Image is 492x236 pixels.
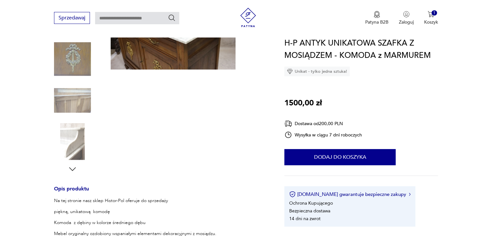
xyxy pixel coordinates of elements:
p: 1500,00 zł [284,97,322,109]
div: Wysyłka w ciągu 7 dni roboczych [284,131,362,139]
div: Unikat - tylko jedna sztuka! [284,67,350,76]
img: Patyna - sklep z meblami i dekoracjami vintage [238,8,258,27]
h1: H-P ANTYK UNIKATOWA SZAFKA Z MOSIĄDZEM - KOMODA z MARMUREM [284,37,438,62]
p: Komoda z dębiny w kolorze średniego dębu [54,220,216,226]
a: Sprzedawaj [54,16,90,21]
button: Zaloguj [399,11,414,25]
p: Na tej stronie nasz sklep Histor-Pol oferuje do sprzedaży [54,198,216,204]
li: 14 dni na zwrot [289,216,321,222]
li: Ochrona Kupującego [289,200,333,206]
img: Zdjęcie produktu H-P ANTYK UNIKATOWA SZAFKA Z MOSIĄDZEM - KOMODA z MARMUREM [54,82,91,119]
button: Sprzedawaj [54,12,90,24]
button: Szukaj [168,14,176,22]
img: Ikona strzałki w prawo [409,193,411,196]
img: Zdjęcie produktu H-P ANTYK UNIKATOWA SZAFKA Z MOSIĄDZEM - KOMODA z MARMUREM [54,41,91,78]
img: Ikona medalu [374,11,380,18]
li: Bezpieczna dostawa [289,208,330,214]
div: 1 [432,10,437,16]
button: 1Koszyk [424,11,438,25]
p: Patyna B2B [365,19,388,25]
button: Dodaj do koszyka [284,149,396,165]
img: Zdjęcie produktu H-P ANTYK UNIKATOWA SZAFKA Z MOSIĄDZEM - KOMODA z MARMUREM [54,123,91,160]
p: Zaloguj [399,19,414,25]
img: Ikona dostawy [284,120,292,128]
img: Ikonka użytkownika [403,11,410,17]
img: Ikona diamentu [287,69,293,74]
img: Ikona koszyka [428,11,434,17]
p: piękną, unikatową komodę [54,209,216,215]
div: Dostawa od 200,00 PLN [284,120,362,128]
button: [DOMAIN_NAME] gwarantuje bezpieczne zakupy [289,191,410,198]
p: Koszyk [424,19,438,25]
button: Patyna B2B [365,11,388,25]
h3: Opis produktu [54,187,269,198]
img: Ikona certyfikatu [289,191,296,198]
a: Ikona medaluPatyna B2B [365,11,388,25]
